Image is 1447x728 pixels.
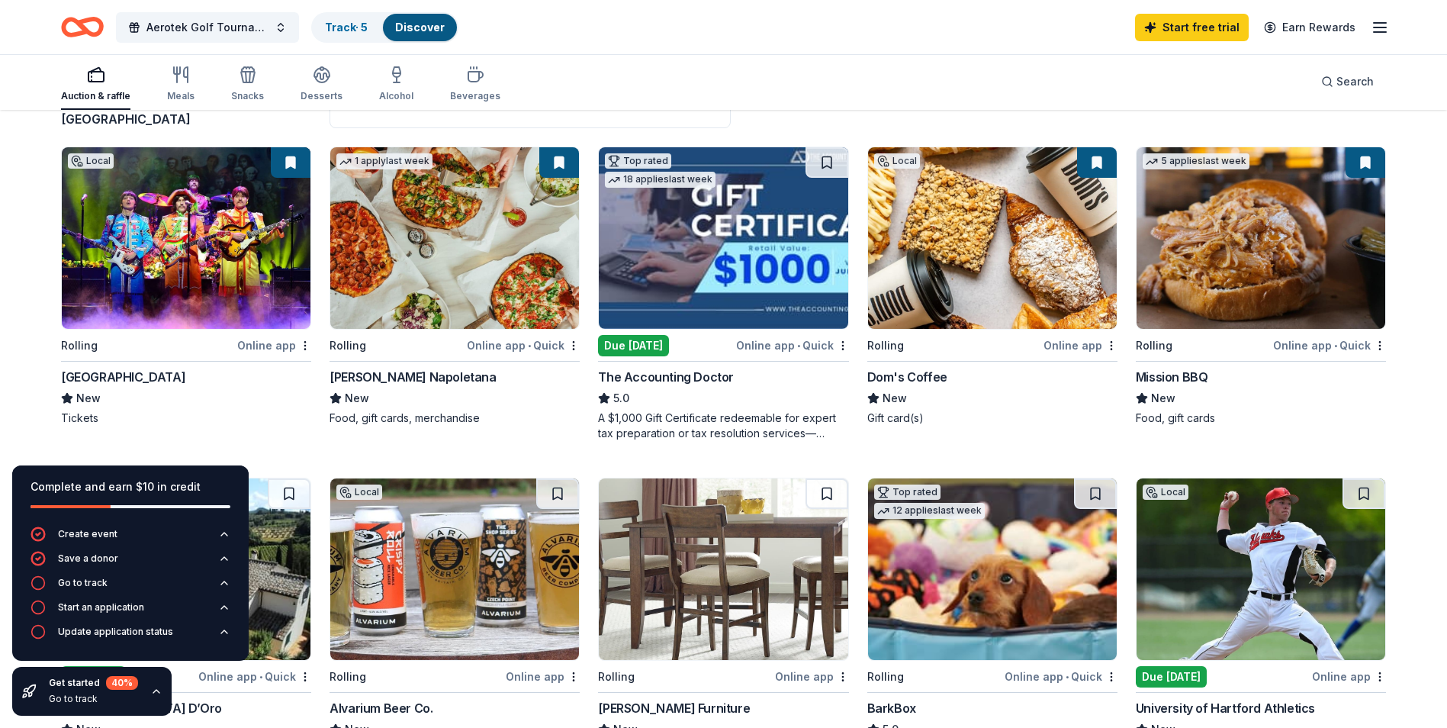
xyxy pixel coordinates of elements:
img: Image for Alvarium Beer Co. [330,478,579,660]
div: Dom's Coffee [867,368,947,386]
a: Start free trial [1135,14,1249,41]
a: Image for Frank Pepe Pizzeria Napoletana1 applylast weekRollingOnline app•Quick[PERSON_NAME] Napo... [330,147,580,426]
img: Image for Frank Pepe Pizzeria Napoletana [330,147,579,329]
div: Food, gift cards [1136,411,1386,426]
button: Go to track [31,575,230,600]
a: Track· 5 [325,21,368,34]
div: Rolling [330,668,366,686]
div: Auction & raffle [61,90,130,102]
div: A $1,000 Gift Certificate redeemable for expert tax preparation or tax resolution services—recipi... [598,411,848,441]
div: Rolling [61,337,98,355]
div: Online app Quick [736,336,849,355]
img: Image for Dom's Coffee [868,147,1117,329]
div: Tickets [61,411,311,426]
span: • [1334,340,1337,352]
div: Gift card(s) [867,411,1117,426]
div: Online app Quick [1273,336,1386,355]
div: The Accounting Doctor [598,368,734,386]
span: New [883,389,907,407]
button: Create event [31,527,230,551]
div: Due [DATE] [598,335,669,356]
img: Image for Mission BBQ [1137,147,1385,329]
div: 5 applies last week [1143,153,1249,169]
img: Image for University of Hartford Athletics [1137,478,1385,660]
div: Get started [49,676,138,690]
div: Top rated [605,153,671,169]
div: Go to track [58,577,108,589]
div: Beverages [450,90,500,102]
div: 40 % [106,676,138,690]
div: Rolling [867,668,904,686]
button: Desserts [301,60,342,110]
div: Online app Quick [1005,667,1117,686]
span: Search [1336,72,1374,91]
a: Discover [395,21,445,34]
div: Online app [1312,667,1386,686]
div: Snacks [231,90,264,102]
button: Aerotek Golf Tournament [116,12,299,43]
div: results [61,92,311,128]
button: Alcohol [379,60,413,110]
span: New [76,389,101,407]
div: Meals [167,90,195,102]
div: Online app [506,667,580,686]
img: Image for Palace Theater [62,147,310,329]
div: Local [336,485,382,500]
div: Rolling [867,337,904,355]
div: University of Hartford Athletics [1136,699,1315,717]
img: Image for BarkBox [868,478,1117,660]
span: Aerotek Golf Tournament [146,18,268,37]
div: Top rated [874,485,941,500]
button: Save a donor [31,551,230,575]
div: Online app [775,667,849,686]
div: Online app Quick [467,336,580,355]
button: Snacks [231,60,264,110]
div: Local [1143,485,1188,500]
span: • [1066,671,1069,683]
div: Rolling [330,337,366,355]
a: Image for Palace TheaterLocalRollingOnline app[GEOGRAPHIC_DATA]NewTickets [61,147,311,426]
div: Desserts [301,90,342,102]
button: Update application status [31,624,230,649]
div: Mission BBQ [1136,368,1208,386]
div: 18 applies last week [605,172,715,188]
div: Rolling [598,668,635,686]
div: Local [874,153,920,169]
a: Home [61,9,104,45]
div: Complete and earn $10 in credit [31,478,230,496]
span: New [1151,389,1175,407]
span: New [345,389,369,407]
button: Search [1309,66,1386,97]
a: Image for Mission BBQ5 applieslast weekRollingOnline app•QuickMission BBQNewFood, gift cards [1136,147,1386,426]
button: Auction & raffle [61,60,130,110]
div: 1 apply last week [336,153,432,169]
div: Local [68,153,114,169]
img: Image for The Accounting Doctor [599,147,847,329]
button: Meals [167,60,195,110]
div: [PERSON_NAME] Napoletana [330,368,496,386]
div: Create event [58,528,117,540]
span: • [528,340,531,352]
div: Update application status [58,626,173,638]
div: BarkBox [867,699,916,717]
div: [PERSON_NAME] Furniture [598,699,750,717]
button: Track· 5Discover [311,12,458,43]
button: Start an application [31,600,230,624]
a: Image for The Accounting DoctorTop rated18 applieslast weekDue [DATE]Online app•QuickThe Accounti... [598,147,848,441]
div: Alcohol [379,90,413,102]
div: Start an application [58,601,144,614]
span: 5.0 [613,389,629,407]
div: Go to track [49,693,138,705]
span: • [259,671,262,683]
div: [GEOGRAPHIC_DATA] [61,368,185,386]
span: • [797,340,800,352]
div: Online app [237,336,311,355]
div: Save a donor [58,552,118,565]
div: Alvarium Beer Co. [330,699,432,717]
img: Image for Jordan's Furniture [599,478,847,660]
a: Image for Dom's CoffeeLocalRollingOnline appDom's CoffeeNewGift card(s) [867,147,1117,426]
div: Rolling [1136,337,1172,355]
div: 12 applies last week [874,503,985,519]
div: Food, gift cards, merchandise [330,411,580,426]
a: Earn Rewards [1255,14,1365,41]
